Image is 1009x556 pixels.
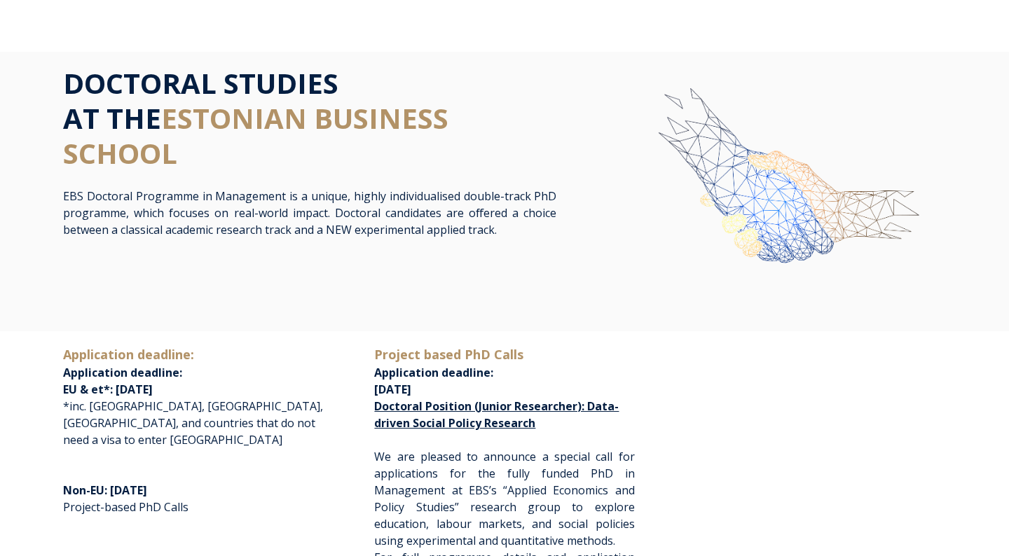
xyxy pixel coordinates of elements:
[63,465,323,532] p: Project-based PhD Calls
[63,346,194,363] span: Application deadline:
[63,188,556,238] p: EBS Doctoral Programme in Management is a unique, highly individualised double-track PhD programm...
[63,482,147,498] span: Non-EU: [DATE]
[63,99,448,172] span: ESTONIAN BUSINESS SCHOOL
[63,66,556,171] h1: DOCTORAL STUDIES AT THE
[374,449,634,548] span: We are pleased to announce a special call for applications for the fully funded PhD in Management...
[374,347,523,380] span: Application deadline:
[374,346,523,363] span: Project based PhD Calls
[63,345,323,448] p: *inc. [GEOGRAPHIC_DATA], [GEOGRAPHIC_DATA], [GEOGRAPHIC_DATA], and countries that do not need a v...
[63,365,182,380] span: Application deadline:
[608,66,946,327] img: img-ebs-hand
[374,398,619,431] a: Doctoral Position (Junior Researcher): Data-driven Social Policy Research
[374,382,411,397] span: [DATE]
[63,382,153,397] span: EU & et*: [DATE]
